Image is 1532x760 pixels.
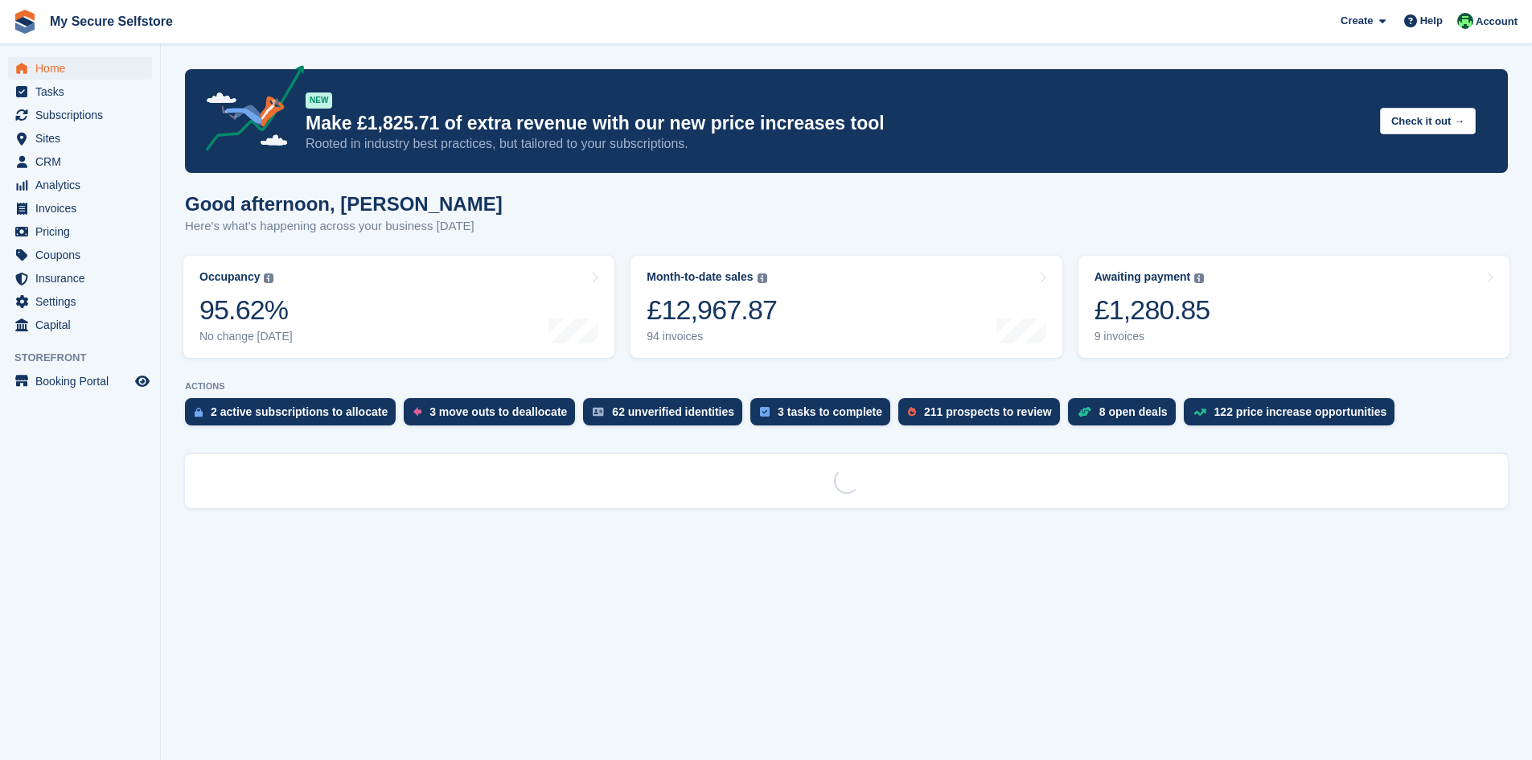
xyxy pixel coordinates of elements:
[1078,256,1509,358] a: Awaiting payment £1,280.85 9 invoices
[35,57,132,80] span: Home
[908,407,916,417] img: prospect-51fa495bee0391a8d652442698ab0144808aea92771e9ea1ae160a38d050c398.svg
[35,370,132,392] span: Booking Portal
[583,398,750,433] a: 62 unverified identities
[1193,409,1206,416] img: price_increase_opportunities-93ffe204e8149a01c8c9dc8f82e8f89637d9d84a8eef4429ea346261dce0b2c0.svg
[647,270,753,284] div: Month-to-date sales
[1194,273,1204,283] img: icon-info-grey-7440780725fd019a000dd9b08b2336e03edf1995a4989e88bcd33f0948082b44.svg
[778,405,882,418] div: 3 tasks to complete
[612,405,734,418] div: 62 unverified identities
[192,65,305,157] img: price-adjustments-announcement-icon-8257ccfd72463d97f412b2fc003d46551f7dbcb40ab6d574587a9cd5c0d94...
[1457,13,1473,29] img: Vickie Wedge
[306,135,1367,153] p: Rooted in industry best practices, but tailored to your subscriptions.
[35,197,132,220] span: Invoices
[8,290,152,313] a: menu
[8,370,152,392] a: menu
[43,8,179,35] a: My Secure Selfstore
[750,398,898,433] a: 3 tasks to complete
[35,220,132,243] span: Pricing
[35,174,132,196] span: Analytics
[1380,108,1476,134] button: Check it out →
[1068,398,1184,433] a: 8 open deals
[35,314,132,336] span: Capital
[647,330,777,343] div: 94 invoices
[8,174,152,196] a: menu
[1476,14,1518,30] span: Account
[35,80,132,103] span: Tasks
[1420,13,1443,29] span: Help
[1214,405,1387,418] div: 122 price increase opportunities
[183,256,614,358] a: Occupancy 95.62% No change [DATE]
[647,294,777,327] div: £12,967.87
[35,104,132,126] span: Subscriptions
[760,407,770,417] img: task-75834270c22a3079a89374b754ae025e5fb1db73e45f91037f5363f120a921f8.svg
[14,350,160,366] span: Storefront
[306,92,332,109] div: NEW
[413,407,421,417] img: move_outs_to_deallocate_icon-f764333ba52eb49d3ac5e1228854f67142a1ed5810a6f6cc68b1a99e826820c5.svg
[35,267,132,290] span: Insurance
[195,407,203,417] img: active_subscription_to_allocate_icon-d502201f5373d7db506a760aba3b589e785aa758c864c3986d89f69b8ff3...
[211,405,388,418] div: 2 active subscriptions to allocate
[185,193,503,215] h1: Good afternoon, [PERSON_NAME]
[593,407,604,417] img: verify_identity-adf6edd0f0f0b5bbfe63781bf79b02c33cf7c696d77639b501bdc392416b5a36.svg
[8,244,152,266] a: menu
[1095,330,1210,343] div: 9 invoices
[1184,398,1403,433] a: 122 price increase opportunities
[630,256,1062,358] a: Month-to-date sales £12,967.87 94 invoices
[8,267,152,290] a: menu
[8,57,152,80] a: menu
[185,398,404,433] a: 2 active subscriptions to allocate
[264,273,273,283] img: icon-info-grey-7440780725fd019a000dd9b08b2336e03edf1995a4989e88bcd33f0948082b44.svg
[924,405,1052,418] div: 211 prospects to review
[13,10,37,34] img: stora-icon-8386f47178a22dfd0bd8f6a31ec36ba5ce8667c1dd55bd0f319d3a0aa187defe.svg
[898,398,1068,433] a: 211 prospects to review
[1095,270,1191,284] div: Awaiting payment
[35,150,132,173] span: CRM
[8,104,152,126] a: menu
[133,372,152,391] a: Preview store
[758,273,767,283] img: icon-info-grey-7440780725fd019a000dd9b08b2336e03edf1995a4989e88bcd33f0948082b44.svg
[185,217,503,236] p: Here's what's happening across your business [DATE]
[199,330,293,343] div: No change [DATE]
[429,405,567,418] div: 3 move outs to deallocate
[1341,13,1373,29] span: Create
[8,314,152,336] a: menu
[404,398,583,433] a: 3 move outs to deallocate
[306,112,1367,135] p: Make £1,825.71 of extra revenue with our new price increases tool
[8,127,152,150] a: menu
[35,244,132,266] span: Coupons
[185,381,1508,392] p: ACTIONS
[199,270,260,284] div: Occupancy
[1095,294,1210,327] div: £1,280.85
[1099,405,1168,418] div: 8 open deals
[199,294,293,327] div: 95.62%
[1078,406,1091,417] img: deal-1b604bf984904fb50ccaf53a9ad4b4a5d6e5aea283cecdc64d6e3604feb123c2.svg
[8,80,152,103] a: menu
[35,127,132,150] span: Sites
[8,150,152,173] a: menu
[8,197,152,220] a: menu
[35,290,132,313] span: Settings
[8,220,152,243] a: menu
